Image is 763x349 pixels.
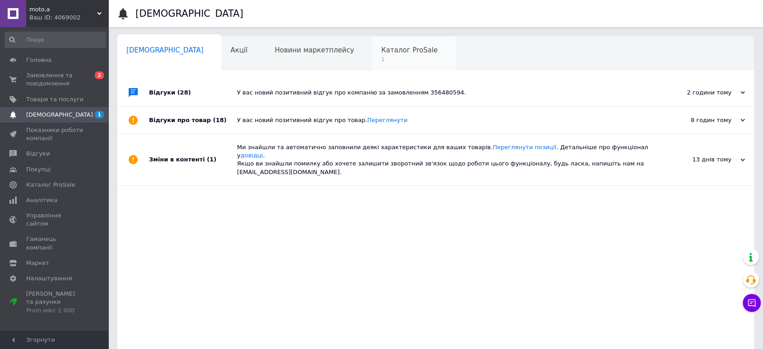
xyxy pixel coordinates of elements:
div: Ваш ID: 4069002 [29,14,108,22]
div: Prom мікс 1 000 [26,307,84,315]
div: Відгуки про товар [149,107,237,134]
span: moto.a [29,5,97,14]
a: довідці [241,152,263,159]
span: Аналітика [26,196,57,204]
span: Новини маркетплейсу [274,46,354,54]
span: [DEMOGRAPHIC_DATA] [126,46,204,54]
span: Налаштування [26,274,72,283]
div: 13 днів тому [655,156,745,164]
div: 8 годин тому [655,116,745,124]
a: Переглянути позиції [493,144,556,151]
span: Маркет [26,259,49,267]
div: Зміни в контенті [149,134,237,185]
span: Каталог ProSale [381,46,437,54]
span: 1 [381,56,437,63]
span: (1) [207,156,216,163]
span: Товари та послуги [26,95,84,104]
a: Переглянути [367,117,407,123]
input: Пошук [5,32,106,48]
span: (28) [177,89,191,96]
span: 2 [95,71,104,79]
button: Чат з покупцем [743,294,761,312]
div: 2 години тому [655,89,745,97]
div: Відгуки [149,79,237,106]
div: У вас новий позитивний відгук про товар. [237,116,655,124]
span: (18) [213,117,227,123]
span: Каталог ProSale [26,181,75,189]
span: Головна [26,56,51,64]
span: Гаманець компанії [26,235,84,251]
div: У вас новий позитивний відгук про компанію за замовленням 356480594. [237,89,655,97]
span: Акції [231,46,248,54]
span: Показники роботи компанії [26,126,84,142]
span: Замовлення та повідомлення [26,71,84,88]
span: [PERSON_NAME] та рахунки [26,290,84,315]
h1: [DEMOGRAPHIC_DATA] [135,8,243,19]
span: 1 [95,111,104,118]
div: Ми знайшли та автоматично заповнили деякі характеристики для ваших товарів. . Детальніше про функ... [237,143,655,176]
span: Відгуки [26,150,50,158]
span: Покупці [26,165,51,174]
span: [DEMOGRAPHIC_DATA] [26,111,93,119]
span: Управління сайтом [26,212,84,228]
